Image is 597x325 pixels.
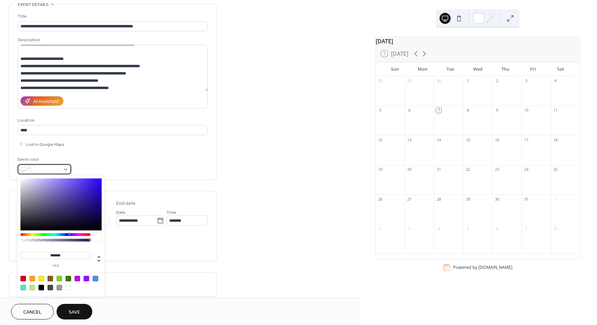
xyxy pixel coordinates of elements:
label: hex [20,264,91,268]
div: #9B9B9B [57,285,62,290]
div: 26 [378,196,383,202]
div: 6 [494,226,500,231]
div: 17 [524,137,529,142]
div: #BD10E0 [75,276,80,281]
div: 2 [378,226,383,231]
div: 21 [436,167,441,172]
div: #F5A623 [29,276,35,281]
div: Sun [381,62,409,76]
button: Save [57,304,92,319]
div: #9013FE [84,276,89,281]
span: Event details [18,1,49,8]
span: Date [116,209,126,216]
div: #D0021B [20,276,26,281]
div: 6 [407,108,412,113]
div: 24 [524,167,529,172]
div: Thu [492,62,519,76]
div: 4 [436,226,441,231]
div: 16 [494,137,500,142]
div: 8 [465,108,470,113]
div: Powered by [453,265,512,271]
button: Cancel [11,304,54,319]
div: 28 [378,78,383,84]
div: 13 [407,137,412,142]
div: 19 [378,167,383,172]
div: 7 [436,108,441,113]
div: Tue [436,62,464,76]
div: #417505 [66,276,71,281]
span: Save [69,309,80,316]
div: Sat [547,62,574,76]
div: 29 [407,78,412,84]
div: 29 [465,196,470,202]
div: #8B572A [48,276,53,281]
div: 18 [553,137,558,142]
div: 22 [465,167,470,172]
div: #FFFFFF [66,285,71,290]
div: Fri [519,62,547,76]
div: Location [18,117,206,124]
div: 5 [378,108,383,113]
div: #000000 [39,285,44,290]
div: #F8E71C [39,276,44,281]
div: 3 [407,226,412,231]
div: #4A90E2 [93,276,98,281]
div: 31 [524,196,529,202]
div: 10 [524,108,529,113]
div: #50E3C2 [20,285,26,290]
div: 4 [553,78,558,84]
div: 25 [553,167,558,172]
div: #B8E986 [29,285,35,290]
div: 14 [436,137,441,142]
div: 12 [378,137,383,142]
div: 23 [494,167,500,172]
button: AI Assistant [20,96,63,106]
div: 15 [465,137,470,142]
div: 30 [436,78,441,84]
div: Wed [464,62,492,76]
div: 8 [553,226,558,231]
div: 30 [494,196,500,202]
div: AI Assistant [33,98,59,105]
div: 20 [407,167,412,172]
span: Link to Google Maps [26,141,64,148]
div: Description [18,36,206,44]
span: Time [167,209,176,216]
div: Mon [409,62,436,76]
div: Event color [18,156,70,163]
div: #4A4A4A [48,285,53,290]
div: 1 [553,196,558,202]
div: 27 [407,196,412,202]
div: Title [18,13,206,20]
div: End date [116,200,136,207]
div: [DATE] [376,37,580,45]
div: 11 [553,108,558,113]
div: 9 [494,108,500,113]
span: Cancel [23,309,42,316]
div: 7 [524,226,529,231]
a: [DOMAIN_NAME] [478,265,512,271]
div: 2 [494,78,500,84]
div: 28 [436,196,441,202]
div: 3 [524,78,529,84]
div: #7ED321 [57,276,62,281]
div: 5 [465,226,470,231]
div: 1 [465,78,470,84]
